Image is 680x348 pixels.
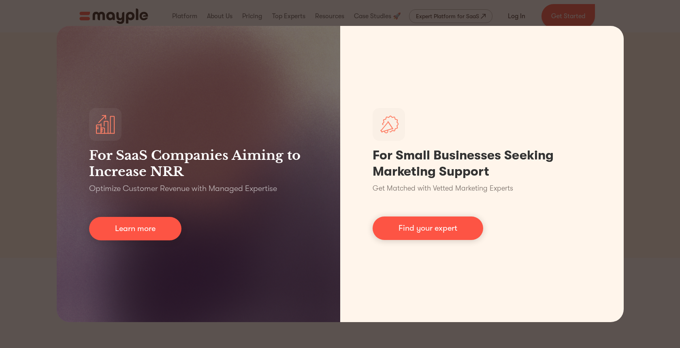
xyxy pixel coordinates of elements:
h1: For Small Businesses Seeking Marketing Support [373,147,591,180]
p: Get Matched with Vetted Marketing Experts [373,183,513,194]
a: Learn more [89,217,181,240]
p: Optimize Customer Revenue with Managed Expertise [89,183,277,194]
a: Find your expert [373,216,483,240]
h3: For SaaS Companies Aiming to Increase NRR [89,147,308,180]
